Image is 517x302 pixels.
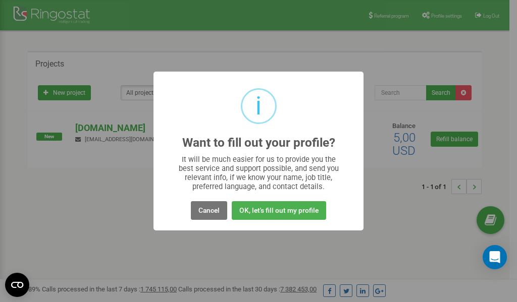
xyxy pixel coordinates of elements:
div: Open Intercom Messenger [483,245,507,269]
button: OK, let's fill out my profile [232,201,326,220]
button: Cancel [191,201,227,220]
div: It will be much easier for us to provide you the best service and support possible, and send you ... [174,155,344,191]
div: i [255,90,262,123]
button: Open CMP widget [5,273,29,297]
h2: Want to fill out your profile? [182,136,335,150]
